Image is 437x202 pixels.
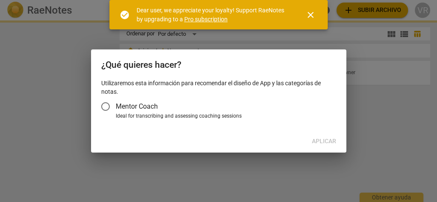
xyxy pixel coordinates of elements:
[101,79,336,96] p: Utilizaremos esta información para recomendar el diseño de App y las categorías de notas.
[101,60,336,70] h2: ¿Qué quieres hacer?
[184,16,228,23] a: Pro subscription
[116,101,158,111] span: Mentor Coach
[306,10,316,20] span: close
[116,113,334,120] div: Ideal for transcribing and assessing coaching sessions
[101,96,336,120] div: Tipo de cuenta
[120,10,130,20] span: check_circle
[300,5,321,25] button: Cerrar
[137,6,291,23] div: Dear user, we appreciate your loyalty! Support RaeNotes by upgrading to a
